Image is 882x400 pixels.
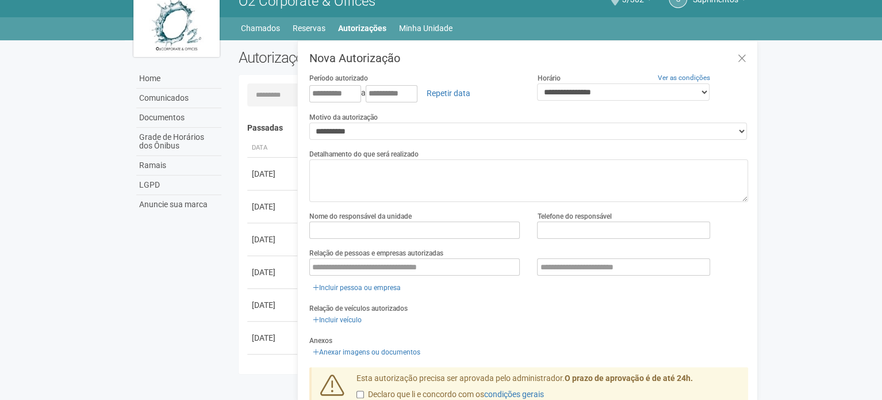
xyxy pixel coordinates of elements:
div: [DATE] [252,168,294,180]
label: Relação de veículos autorizados [309,303,408,314]
label: Detalhamento do que será realizado [309,149,419,159]
a: condições gerais [484,390,544,399]
a: Home [136,69,221,89]
strong: O prazo de aprovação é de até 24h. [565,374,693,383]
a: Comunicados [136,89,221,108]
label: Horário [537,73,560,83]
a: Anexar imagens ou documentos [309,346,424,359]
a: Incluir veículo [309,314,365,326]
label: Telefone do responsável [537,211,611,222]
a: Incluir pessoa ou empresa [309,281,404,294]
h3: Nova Autorização [309,52,748,64]
div: [DATE] [252,365,294,376]
a: Grade de Horários dos Ônibus [136,128,221,156]
div: [DATE] [252,332,294,344]
div: [DATE] [252,234,294,245]
a: Chamados [241,20,280,36]
a: Autorizações [338,20,386,36]
label: Relação de pessoas e empresas autorizadas [309,248,443,258]
input: Declaro que li e concordo com oscondições gerais [356,391,364,398]
div: [DATE] [252,201,294,212]
div: [DATE] [252,299,294,311]
a: Repetir data [419,83,478,103]
a: LGPD [136,176,221,195]
label: Nome do responsável da unidade [309,211,412,222]
a: Anuncie sua marca [136,195,221,214]
a: Reservas [293,20,325,36]
label: Período autorizado [309,73,368,83]
a: Ramais [136,156,221,176]
a: Documentos [136,108,221,128]
div: a [309,83,520,103]
label: Anexos [309,336,332,346]
a: Minha Unidade [399,20,452,36]
h2: Autorizações [239,49,485,66]
a: Ver as condições [658,74,710,82]
div: [DATE] [252,266,294,278]
h4: Passadas [247,124,740,132]
th: Data [247,139,299,158]
label: Motivo da autorização [309,112,378,123]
